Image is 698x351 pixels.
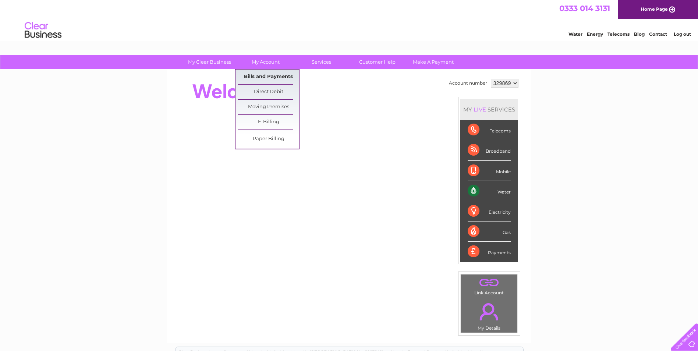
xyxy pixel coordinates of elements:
[568,31,582,37] a: Water
[24,19,62,42] img: logo.png
[403,55,464,69] a: Make A Payment
[238,70,299,84] a: Bills and Payments
[472,106,488,113] div: LIVE
[238,115,299,130] a: E-Billing
[291,55,352,69] a: Services
[468,221,511,242] div: Gas
[447,77,489,89] td: Account number
[634,31,645,37] a: Blog
[468,181,511,201] div: Water
[461,274,518,297] td: Link Account
[468,120,511,140] div: Telecoms
[587,31,603,37] a: Energy
[238,85,299,99] a: Direct Debit
[649,31,667,37] a: Contact
[238,100,299,114] a: Moving Premises
[176,4,523,36] div: Clear Business is a trading name of Verastar Limited (registered in [GEOGRAPHIC_DATA] No. 3667643...
[460,99,518,120] div: MY SERVICES
[347,55,408,69] a: Customer Help
[468,201,511,221] div: Electricity
[235,55,296,69] a: My Account
[179,55,240,69] a: My Clear Business
[463,299,515,325] a: .
[468,242,511,262] div: Payments
[468,140,511,160] div: Broadband
[463,276,515,289] a: .
[559,4,610,13] a: 0333 014 3131
[674,31,691,37] a: Log out
[468,161,511,181] div: Mobile
[461,297,518,333] td: My Details
[607,31,630,37] a: Telecoms
[238,132,299,146] a: Paper Billing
